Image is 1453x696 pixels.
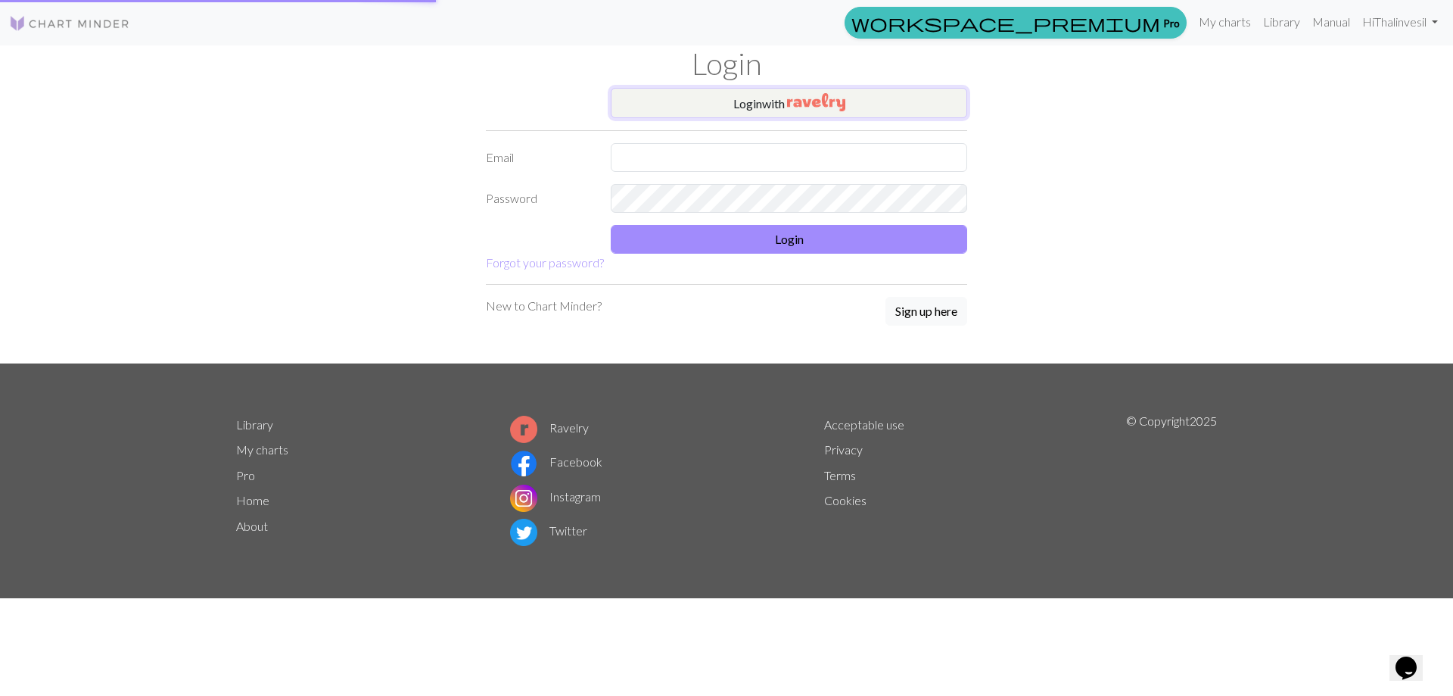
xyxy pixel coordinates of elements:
[510,485,537,512] img: Instagram logo
[510,416,537,443] img: Ravelry logo
[885,297,967,327] a: Sign up here
[787,93,845,111] img: Ravelry
[486,255,604,270] a: Forgot your password?
[510,454,602,469] a: Facebook
[611,225,967,254] button: Login
[236,519,268,533] a: About
[510,523,587,538] a: Twitter
[824,417,904,432] a: Acceptable use
[510,519,537,546] img: Twitter logo
[477,143,602,172] label: Email
[477,184,602,213] label: Password
[9,14,130,33] img: Logo
[236,493,269,507] a: Home
[510,489,601,504] a: Instagram
[824,468,856,482] a: Terms
[236,417,273,432] a: Library
[1356,7,1444,37] a: HiThalinvesil
[845,7,1187,39] a: Pro
[611,88,967,118] button: Loginwith
[236,468,255,482] a: Pro
[1126,412,1217,550] p: © Copyright 2025
[851,12,1160,33] span: workspace_premium
[824,493,867,507] a: Cookies
[227,45,1226,82] h1: Login
[1193,7,1257,37] a: My charts
[510,420,589,435] a: Ravelry
[1389,635,1438,681] iframe: chat widget
[1257,7,1306,37] a: Library
[486,297,602,315] p: New to Chart Minder?
[1306,7,1356,37] a: Manual
[236,442,288,457] a: My charts
[824,442,863,457] a: Privacy
[885,297,967,326] button: Sign up here
[510,450,537,477] img: Facebook logo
